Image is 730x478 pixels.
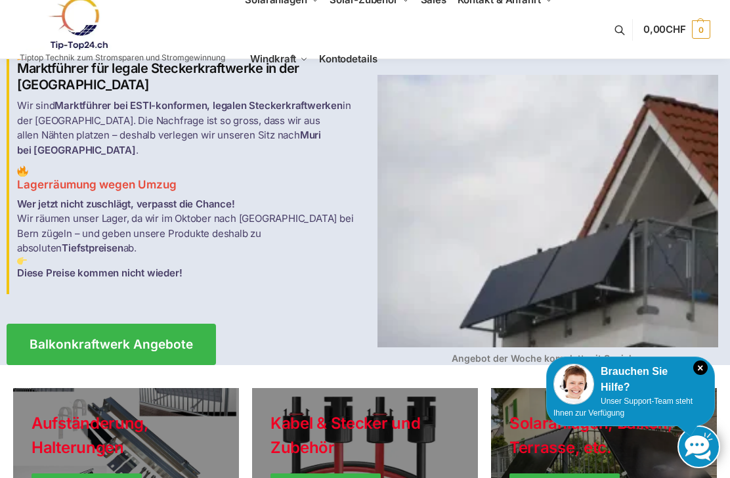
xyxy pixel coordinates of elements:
[30,338,193,351] span: Balkonkraftwerk Angebote
[692,20,710,39] span: 0
[54,99,342,112] strong: Marktführer bei ESTI-konformen, legalen Steckerkraftwerken
[17,165,28,177] img: Balkon-Terrassen-Kraftwerke 2
[62,242,123,254] strong: Tiefstpreisen
[17,98,357,158] p: Wir sind in der [GEOGRAPHIC_DATA]. Die Nachfrage ist so gross, dass wir aus allen Nähten platzen ...
[20,54,225,62] p: Tiptop Technik zum Stromsparen und Stromgewinnung
[553,364,594,404] img: Customer service
[245,30,314,89] a: Windkraft
[377,75,718,347] img: Balkon-Terrassen-Kraftwerke 4
[17,256,27,266] img: Balkon-Terrassen-Kraftwerke 3
[666,23,686,35] span: CHF
[250,53,296,65] span: Windkraft
[319,53,377,65] span: Kontodetails
[17,47,357,93] h2: Marktführer für legale Steckerkraftwerke in der [GEOGRAPHIC_DATA]
[7,324,216,365] a: Balkonkraftwerk Angebote
[17,267,182,279] strong: Diese Preise kommen nicht wieder!
[17,165,357,193] h3: Lagerräumung wegen Umzug
[17,129,321,156] strong: Muri bei [GEOGRAPHIC_DATA]
[553,364,708,395] div: Brauchen Sie Hilfe?
[17,198,235,210] strong: Wer jetzt nicht zuschlägt, verpasst die Chance!
[17,197,357,281] p: Wir räumen unser Lager, da wir im Oktober nach [GEOGRAPHIC_DATA] bei Bern zügeln – und geben unse...
[452,353,644,364] strong: Angebot der Woche komplett mit Speicher
[693,360,708,375] i: Schließen
[553,397,693,418] span: Unser Support-Team steht Ihnen zur Verfügung
[643,10,710,49] a: 0,00CHF 0
[643,23,686,35] span: 0,00
[314,30,383,89] a: Kontodetails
